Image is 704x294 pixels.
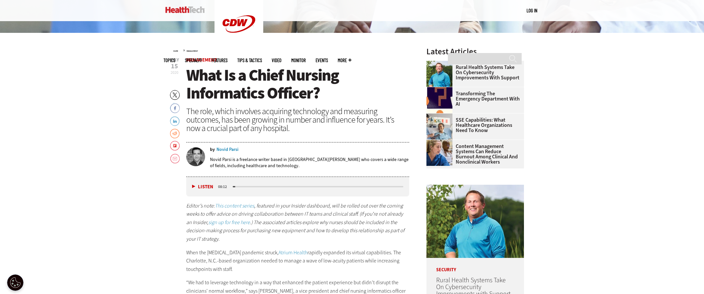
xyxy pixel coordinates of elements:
h3: Latest Articles [426,47,524,56]
p: When the [MEDICAL_DATA] pandemic struck, rapidly expanded its virtual capabilities. The Charlotte... [186,248,409,274]
a: Video [272,58,281,63]
em: Editor’s note: , featured in your Insider dashboard, will be rolled out over the coming weeks to ... [186,202,404,242]
div: duration [217,184,232,190]
span: Specialty [185,58,202,63]
span: What Is a Chief Nursing Informatics Officer? [186,64,339,104]
a: SSE Capabilities: What Healthcare Organizations Need to Know [426,117,520,133]
a: illustration of question mark [426,87,456,92]
span: Topics [163,58,175,63]
a: Features [212,58,228,63]
a: This content series [215,202,254,209]
a: Jim Roeder [426,61,456,66]
button: Listen [192,184,213,189]
a: Content Management Systems Can Reduce Burnout Among Clinical and Nonclinical Workers [426,144,520,165]
a: nurses talk in front of desktop computer [426,140,456,145]
img: illustration of question mark [426,87,452,113]
span: 2020 [171,70,178,75]
a: Doctor speaking with patient [426,114,456,119]
span: More [338,58,351,63]
a: Rural Health Systems Take On Cybersecurity Improvements with Support [426,65,520,80]
img: Novid Parsi [186,147,205,166]
a: Novid Parsi [216,147,239,152]
a: Tips & Tactics [237,58,262,63]
div: User menu [527,7,537,14]
a: Events [316,58,328,63]
img: nurses talk in front of desktop computer [426,140,452,166]
a: sign up for free here [208,219,250,226]
div: Cookie Settings [7,274,23,291]
img: Jim Roeder [426,185,524,258]
img: Doctor speaking with patient [426,114,452,140]
span: by [210,147,215,152]
a: Log in [527,7,537,13]
img: Home [165,7,205,13]
a: Transforming the Emergency Department with AI [426,91,520,107]
img: Jim Roeder [426,61,452,87]
p: Security [426,258,524,272]
button: Open Preferences [7,274,23,291]
div: The role, which involves acquiring technology and measuring outcomes, has been growing in number ... [186,107,409,132]
div: media player [186,177,409,196]
a: CDW [215,43,263,50]
a: MonITor [291,58,306,63]
a: Atrium Health [279,249,307,256]
p: Novid Parsi is a freelance writer based in [GEOGRAPHIC_DATA][PERSON_NAME] who covers a wide range... [210,156,409,169]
